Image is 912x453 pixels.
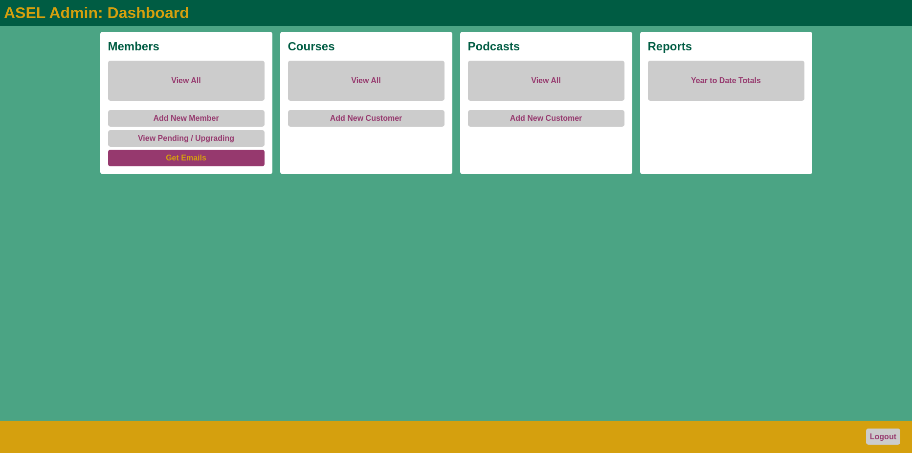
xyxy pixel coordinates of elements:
a: View All [468,61,624,101]
h2: Members [108,40,265,53]
a: Logout [866,429,900,445]
a: Add New Customer [468,110,624,127]
a: Add New Member [108,110,265,127]
a: View All [108,61,265,101]
h2: Reports [648,40,804,53]
h2: Courses [288,40,445,53]
a: Get Emails [108,150,265,166]
a: View All [288,61,445,101]
a: View Pending / Upgrading [108,130,265,147]
h1: ASEL Admin: Dashboard [4,4,908,22]
a: Year to Date Totals [648,61,804,101]
h2: Podcasts [468,40,624,53]
a: Add New Customer [288,110,445,127]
